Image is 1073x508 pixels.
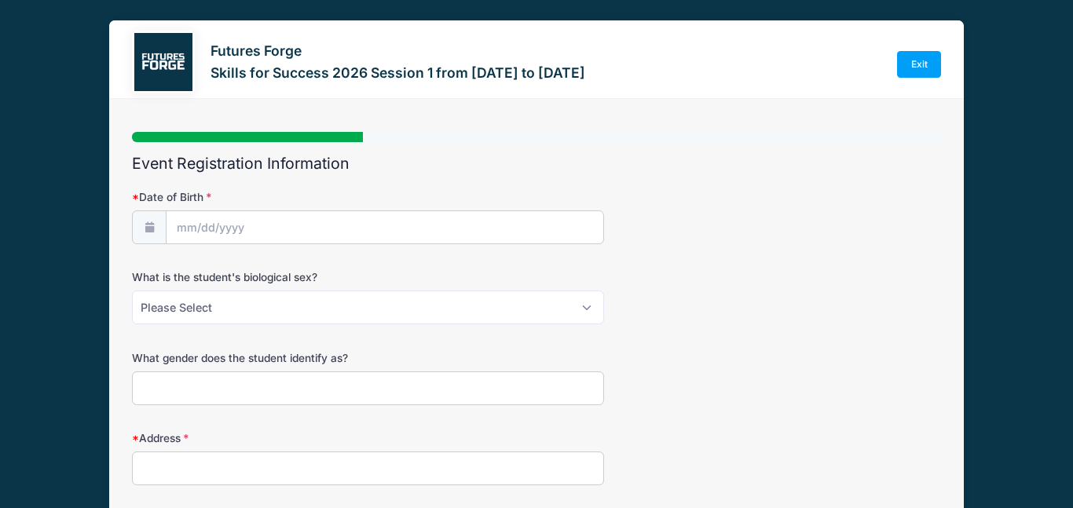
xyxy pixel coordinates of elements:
[211,64,585,81] h3: Skills for Success 2026 Session 1 from [DATE] to [DATE]
[211,42,585,59] h3: Futures Forge
[897,51,941,78] a: Exit
[132,189,401,205] label: Date of Birth
[132,269,401,285] label: What is the student's biological sex?
[132,430,401,446] label: Address
[166,210,603,244] input: mm/dd/yyyy
[132,155,941,173] h2: Event Registration Information
[132,350,401,366] label: What gender does the student identify as?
